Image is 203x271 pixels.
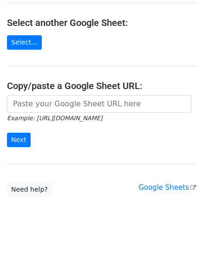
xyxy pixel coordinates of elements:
iframe: Chat Widget [157,226,203,271]
small: Example: [URL][DOMAIN_NAME] [7,115,102,122]
input: Next [7,133,31,147]
a: Need help? [7,182,52,197]
input: Paste your Google Sheet URL here [7,95,191,113]
a: Select... [7,35,42,50]
h4: Copy/paste a Google Sheet URL: [7,80,196,91]
h4: Select another Google Sheet: [7,17,196,28]
a: Google Sheets [138,183,196,192]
